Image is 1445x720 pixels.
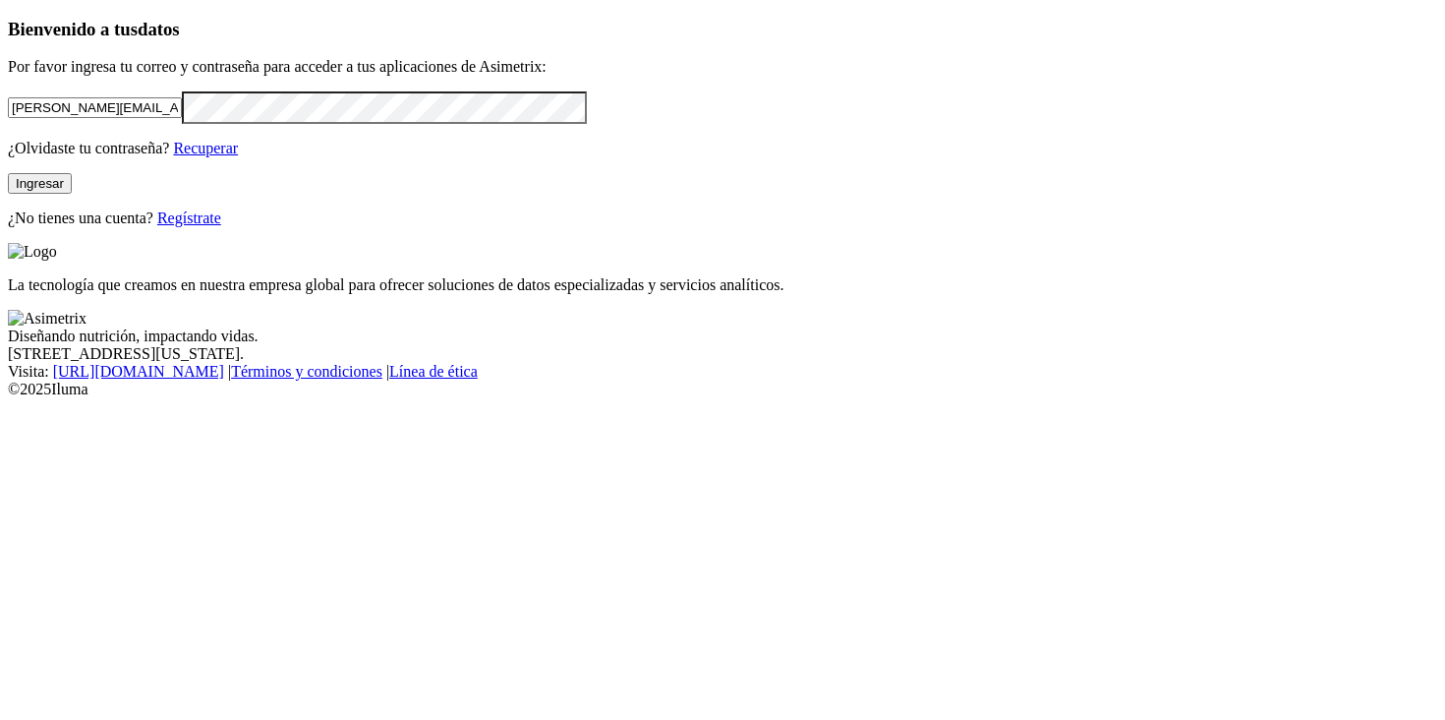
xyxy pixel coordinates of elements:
p: Por favor ingresa tu correo y contraseña para acceder a tus aplicaciones de Asimetrix: [8,58,1437,76]
a: [URL][DOMAIN_NAME] [53,363,224,380]
div: Visita : | | [8,363,1437,381]
div: Diseñando nutrición, impactando vidas. [8,328,1437,345]
button: Ingresar [8,173,72,194]
p: ¿Olvidaste tu contraseña? [8,140,1437,157]
input: Tu correo [8,97,182,118]
img: Logo [8,243,57,261]
img: Asimetrix [8,310,87,328]
p: ¿No tienes una cuenta? [8,210,1437,227]
a: Recuperar [173,140,238,156]
a: Línea de ética [389,363,478,380]
a: Términos y condiciones [231,363,382,380]
h3: Bienvenido a tus [8,19,1437,40]
span: datos [138,19,180,39]
div: [STREET_ADDRESS][US_STATE]. [8,345,1437,363]
p: La tecnología que creamos en nuestra empresa global para ofrecer soluciones de datos especializad... [8,276,1437,294]
a: Regístrate [157,210,221,226]
div: © 2025 Iluma [8,381,1437,398]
